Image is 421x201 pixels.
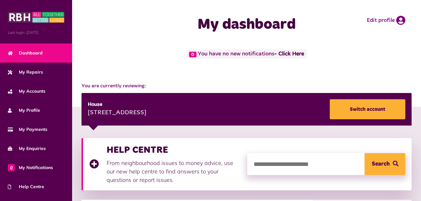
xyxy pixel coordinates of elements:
span: Last login: [DATE] [8,30,64,35]
span: My Profile [8,107,40,114]
span: You have no new notifications [186,49,307,59]
p: From neighbourhood issues to money advice, use our new help centre to find answers to your questi... [107,159,241,184]
div: House [88,101,146,108]
h3: HELP CENTRE [107,144,241,156]
span: My Repairs [8,69,43,75]
a: - Click Here [274,51,304,57]
span: My Payments [8,126,47,133]
span: You are currently reviewing: [82,82,412,90]
a: Edit profile [367,16,405,25]
span: My Notifications [8,164,53,171]
span: My Accounts [8,88,45,95]
img: MyRBH [8,11,64,23]
span: My Enquiries [8,145,46,152]
span: 0 [8,164,15,171]
h1: My dashboard [166,16,328,34]
button: Search [365,153,405,175]
span: Help Centre [8,183,44,190]
span: Dashboard [8,50,43,56]
a: Switch account [330,99,405,119]
div: [STREET_ADDRESS] [88,108,146,118]
span: 0 [189,52,197,57]
span: Search [372,153,390,175]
